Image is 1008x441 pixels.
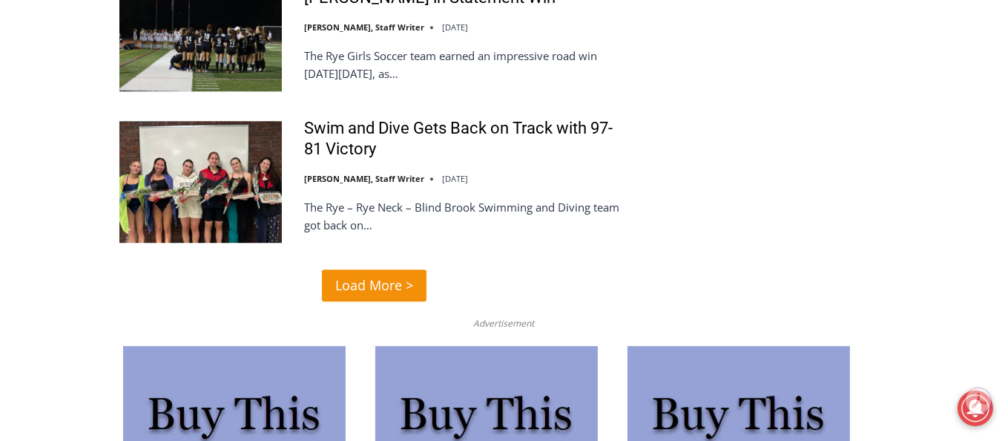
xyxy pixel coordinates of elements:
h4: [PERSON_NAME] Read Sanctuary Fall Fest: [DATE] [12,149,197,183]
p: The Rye Girls Soccer team earned an impressive road win [DATE][DATE], as… [304,47,630,82]
div: 6 [174,125,180,140]
div: 1 [156,125,162,140]
a: Swim and Dive Gets Back on Track with 97-81 Victory [304,118,630,160]
p: The Rye – Rye Neck – Blind Brook Swimming and Diving team got back on… [304,198,630,234]
span: Advertisement [459,316,550,330]
div: "[PERSON_NAME] and I covered the [DATE] Parade, which was a really eye opening experience as I ha... [375,1,701,144]
time: [DATE] [442,173,468,184]
time: [DATE] [442,22,468,33]
a: Load More > [322,269,426,301]
span: Load More > [335,275,413,296]
div: / [166,125,170,140]
img: s_800_29ca6ca9-f6cc-433c-a631-14f6620ca39b.jpeg [1,1,148,148]
a: Intern @ [DOMAIN_NAME] [357,144,719,185]
a: [PERSON_NAME], Staff Writer [304,173,424,184]
span: Intern @ [DOMAIN_NAME] [388,148,688,181]
div: Co-sponsored by Westchester County Parks [156,44,214,122]
a: [PERSON_NAME] Read Sanctuary Fall Fest: [DATE] [1,148,222,185]
a: [PERSON_NAME], Staff Writer [304,22,424,33]
img: Swim and Dive Gets Back on Track with 97-81 Victory [119,121,282,243]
